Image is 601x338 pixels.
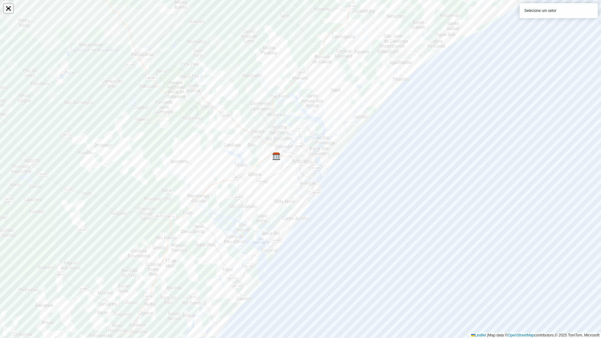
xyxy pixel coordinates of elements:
a: Abrir mapa em tela cheia [4,4,13,13]
span: | [487,333,488,337]
a: OpenStreetMap [508,333,534,337]
div: Map data © contributors,© 2025 TomTom, Microsoft [470,333,601,338]
a: Leaflet [471,333,486,337]
div: Selecione um setor [520,3,598,18]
